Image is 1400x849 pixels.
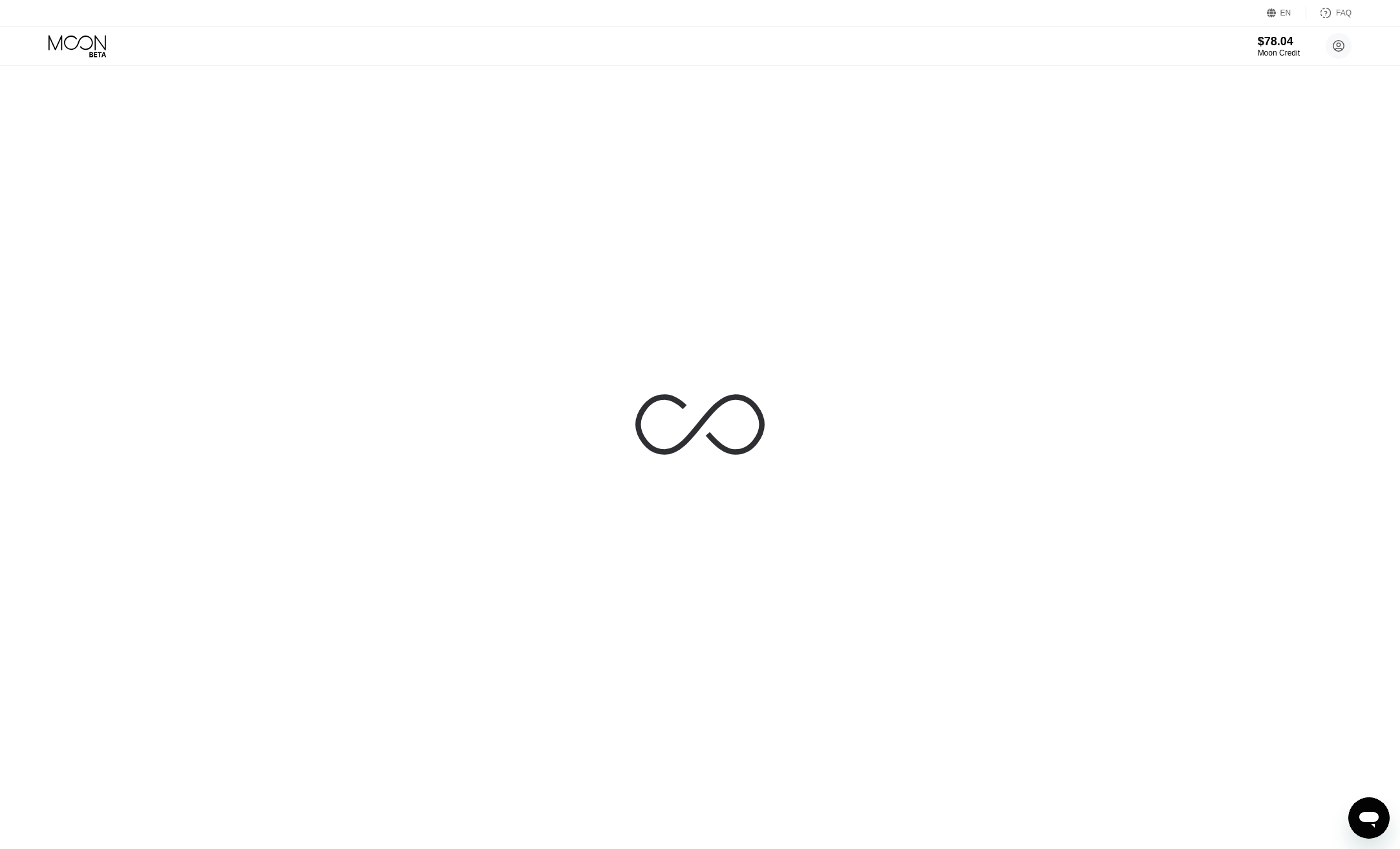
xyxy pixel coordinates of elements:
[1267,6,1306,19] div: EN
[1258,48,1300,58] div: Moon Credit
[1280,8,1291,17] div: EN
[1306,6,1352,19] div: FAQ
[1258,35,1300,48] div: $78.04
[1258,35,1300,58] div: $78.04Moon Credit
[1348,797,1390,839] iframe: Кнопка запуска окна обмена сообщениями
[1336,8,1352,17] div: FAQ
